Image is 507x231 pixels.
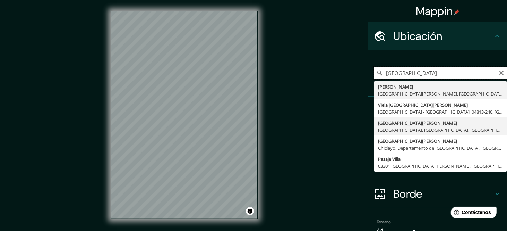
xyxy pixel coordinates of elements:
[499,69,504,76] button: Claro
[445,204,499,223] iframe: Lanzador de widgets de ayuda
[378,102,468,108] font: Viela [GEOGRAPHIC_DATA][PERSON_NAME]
[393,187,422,201] font: Borde
[416,4,453,18] font: Mappin
[368,97,507,124] div: Patas
[368,180,507,208] div: Borde
[368,152,507,180] div: Disposición
[368,124,507,152] div: Estilo
[368,22,507,50] div: Ubicación
[454,9,459,15] img: pin-icon.png
[246,207,254,215] button: Activar o desactivar atribución
[111,11,258,219] canvas: Mapa
[378,91,503,97] font: [GEOGRAPHIC_DATA][PERSON_NAME], [GEOGRAPHIC_DATA]
[374,67,507,79] input: Elige tu ciudad o zona
[378,138,457,144] font: [GEOGRAPHIC_DATA][PERSON_NAME]
[378,156,401,162] font: Pasaje Villa
[378,120,457,126] font: [GEOGRAPHIC_DATA][PERSON_NAME]
[377,219,391,225] font: Tamaño
[393,29,442,43] font: Ubicación
[378,84,413,90] font: [PERSON_NAME]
